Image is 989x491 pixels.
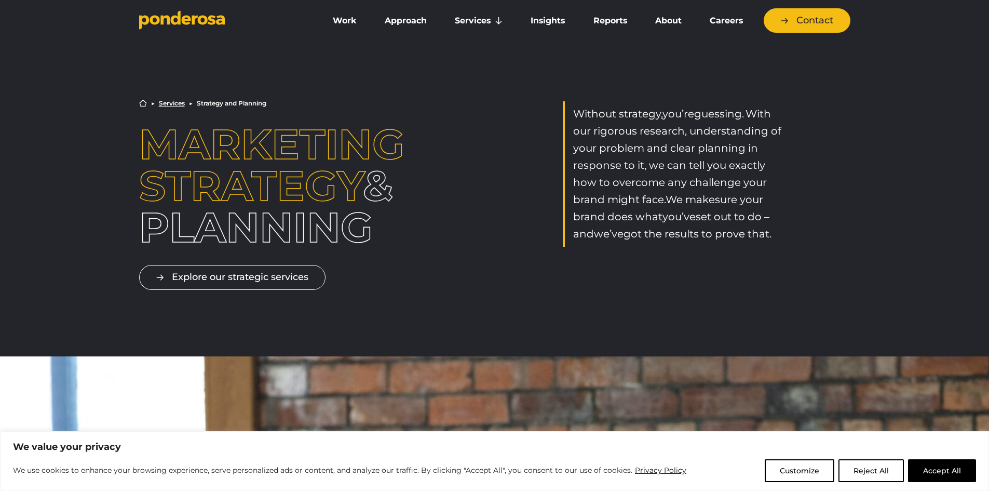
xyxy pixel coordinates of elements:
a: Explore our strategic services [139,265,326,289]
a: Careers [698,10,755,32]
span: guessing. [694,108,744,120]
li: ▶︎ [151,100,155,107]
span: Marketing Strategy [139,119,404,211]
span: you’re [662,108,694,120]
span: you’ve [662,210,696,223]
span: Without strategy, [573,108,662,120]
a: Home [139,99,147,107]
span: sure your brand does what [573,193,763,223]
span: We make [666,193,715,206]
li: Strategy and Planning [197,100,266,107]
a: Contact [764,8,850,33]
h1: & planning [139,124,426,248]
span: got the results to prove that. [624,228,771,240]
a: Work [321,10,369,32]
span: With our rigorous research, understanding of your problem and clear planning in response to it, w... [573,108,781,206]
a: About [643,10,694,32]
a: Approach [373,10,439,32]
p: We value your privacy [13,441,976,453]
a: Services [159,100,185,107]
a: Reports [581,10,639,32]
a: Go to homepage [139,10,305,31]
li: ▶︎ [189,100,193,107]
p: We use cookies to enhance your browsing experience, serve personalized ads or content, and analyz... [13,464,687,476]
a: Insights [519,10,577,32]
button: Customize [765,459,834,482]
button: Accept All [908,459,976,482]
span: we’ve [594,228,624,240]
a: Privacy Policy [634,464,687,476]
span: set out to do – and [573,210,769,240]
a: Services [443,10,514,32]
button: Reject All [838,459,904,482]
